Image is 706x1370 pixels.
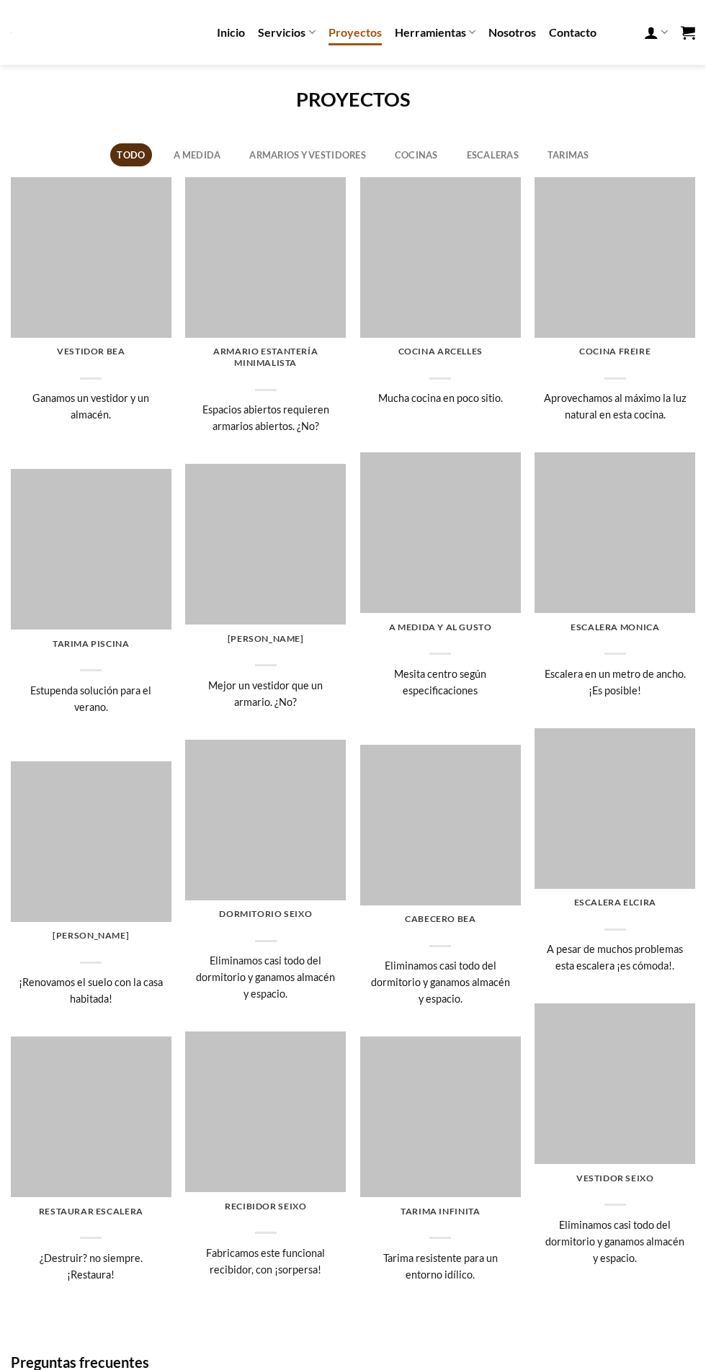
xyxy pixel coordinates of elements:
a: tarima sintetica flotante Tarima infinita Tarima resistente para un entorno idílico. [360,1037,521,1315]
a: recibidor tablero lacado Recibidor Seixo Fabricamos este funcional recibidor, con ¡sorpersa! [185,1031,346,1309]
a: Cocinas [388,143,444,166]
p: Espacios abiertos requieren armarios abiertos. ¿No? [192,401,339,434]
h6: [PERSON_NAME] [18,930,164,941]
a: escalera pasamanos ebanisteria madera Escalera Elcira A pesar de muchos problemas esta escalera ¡... [535,728,695,990]
a: Inicio [217,19,245,45]
a: vestidor, armario sin frentes carpinteria Vestidor Bea Ganamos un vestidor y un almacén. [11,177,171,455]
a: tarima flotante suelo carpinteria [PERSON_NAME] ¡Renovamos el suelo con la casa habitada! [11,761,171,1023]
h6: Escalera Monica [542,622,688,633]
a: mueble a medida, laca, madera A medida y al gusto Mesita centro según especificaciones [360,452,521,730]
a: A medida [167,143,228,166]
img: armario sin frentes [185,177,346,338]
img: tarima exterior [11,469,171,630]
a: armario sin frentes Armario estantería minimalista Espacios abiertos requieren armarios abiertos.... [185,177,346,450]
a: cocina encimera y tarima claros, fregadero bajo encimera Cocina Freire Aprovechamos al máximo la ... [535,177,695,439]
img: vestidor, armario sin frentes carpinteria [11,177,171,338]
h6: Cocina Freire [542,346,688,357]
a: Proyectos [329,19,382,45]
img: mueble a medida, laca, madera [360,452,521,613]
a: cocina encimera reforma carpinteria Cocina Arcelles Mucha cocina en poco sitio. [360,177,521,439]
h6: Dormitorio Seixo [192,908,339,920]
h6: Armario estantería minimalista [192,346,339,369]
a: Nosotros [488,19,536,45]
a: vestidor Vestidor Seixo Eliminamos casi todo del dormitorio y ganamos almacén y espacio. [535,1003,695,1281]
h6: Cabecero Bea [367,913,514,925]
img: mueble a medida cabecero tablero [360,745,521,905]
a: Contacto [549,19,596,45]
a: tarima exterior Tarima piscina Estupenda solución para el verano. [11,469,171,747]
img: escalera caracol pino [535,452,695,613]
h6: Vestidor Bea [18,346,164,357]
img: tarima flotante suelo carpinteria [11,761,171,922]
p: Estupenda solución para el verano. [18,682,164,732]
img: vestidor [535,1003,695,1164]
p: ¿Destruir? no siempre. ¡Restaura! [18,1250,164,1299]
a: Escaleras [460,143,526,166]
a: Servicios [258,18,315,46]
h6: Tarima piscina [18,638,164,650]
img: mueble a medida, tablero lacado [185,740,346,900]
h6: Cocina Arcelles [367,346,514,357]
img: tarima sintetica flotante [360,1037,521,1197]
h6: Escalera Elcira [542,897,688,908]
img: cocina encimera y tarima claros, fregadero bajo encimera [535,177,695,338]
a: mueble a medida cabecero tablero Cabecero Bea Eliminamos casi todo del dormitorio y ganamos almac... [360,745,521,1023]
a: escalera caracol pino Escalera Monica Escalera en un metro de ancho.¡Es posible! [535,452,695,714]
img: escalera madera ebanistería pasamanos [11,1037,171,1197]
a: Herramientas [395,18,475,46]
h6: [PERSON_NAME] [192,633,339,645]
p: Mesita centro según especificaciones [367,666,514,715]
p: Eliminamos casi todo del dormitorio y ganamos almacén y espacio. [192,952,339,1002]
p: ¡Renovamos el suelo con la casa habitada! [18,974,164,1007]
p: Eliminamos casi todo del dormitorio y ganamos almacén y espacio. [367,957,514,1007]
a: escalera madera ebanistería pasamanos Restaurar escalera ¿Destruir? no siempre. ¡Restaura! [11,1037,171,1315]
img: cocina encimera reforma carpinteria [360,177,521,338]
h6: A medida y al gusto [367,622,514,633]
p: Mucha cocina en poco sitio. [367,390,514,423]
a: mueble a medida, tablero lacado Dormitorio Seixo Eliminamos casi todo del dormitorio y ganamos al... [185,740,346,1018]
img: escalera pasamanos ebanisteria madera [535,728,695,889]
h6: Tarima infinita [367,1206,514,1217]
h6: Recibidor Seixo [192,1201,339,1212]
p: A pesar de muchos problemas esta escalera ¡es cómoda!. [542,941,688,974]
h1: PROYECTOS [11,86,695,112]
img: recibidor tablero lacado [185,1031,346,1192]
p: Ganamos un vestidor y un almacén. [18,390,164,439]
h6: Restaurar escalera [18,1206,164,1217]
p: Aprovechamos al máximo la luz natural en esta cocina. [542,390,688,423]
p: Eliminamos casi todo del dormitorio y ganamos almacén y espacio. [542,1217,688,1266]
a: Vestidor, armario sin puertas [PERSON_NAME] Mejor un vestidor que un armario. ¿No? [185,464,346,725]
a: Todo [110,143,152,166]
p: Fabricamos este funcional recibidor, con ¡sorpersa! [192,1245,339,1294]
a: Armarios y vestidores [243,143,373,166]
p: Escalera en un metro de ancho. ¡Es posible! [542,666,688,699]
img: Vestidor, armario sin puertas [185,464,346,624]
a: Tarimas [540,143,596,166]
h6: Vestidor Seixo [542,1173,688,1184]
p: Tarima resistente para un entorno idílico. [367,1250,514,1299]
p: Mejor un vestidor que un armario. ¿No? [192,677,339,710]
img: Carpenta.es [11,32,12,33]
